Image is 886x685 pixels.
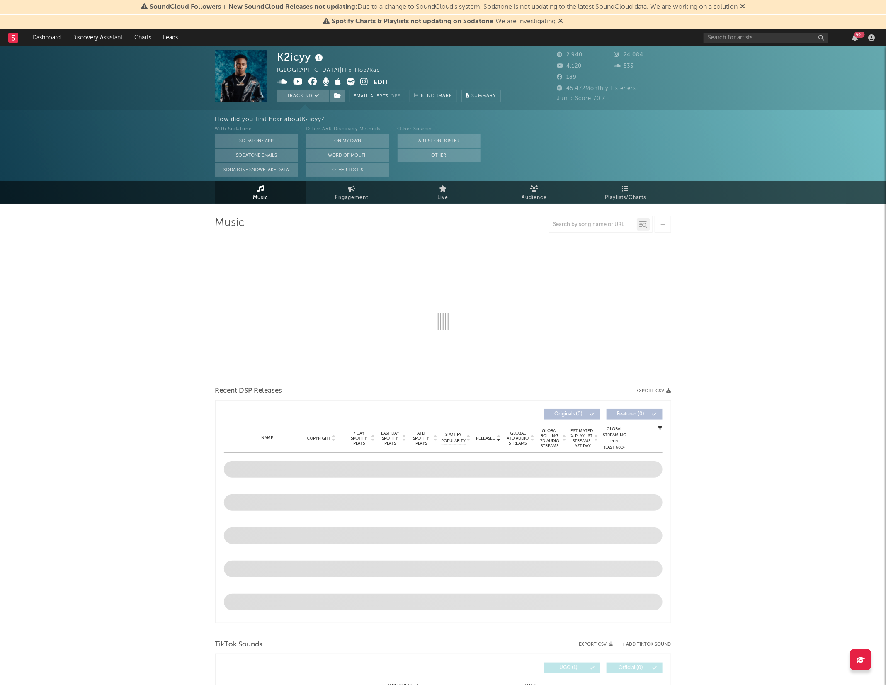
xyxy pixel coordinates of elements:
button: On My Own [306,134,389,148]
span: Official ( 0 ) [612,666,650,670]
button: 99+ [852,34,858,41]
div: K2icyy [277,50,325,64]
span: Jump Score: 70.7 [557,96,606,101]
em: Off [391,94,401,99]
input: Search for artists [704,33,828,43]
button: Sodatone Emails [215,149,298,162]
a: Leads [157,29,184,46]
span: Summary [472,94,496,98]
span: Estimated % Playlist Streams Last Day [570,428,593,448]
div: Other Sources [398,124,481,134]
span: 2,940 [557,52,583,58]
span: Global ATD Audio Streams [507,431,529,446]
span: Audience [522,193,547,203]
button: Email AlertsOff [350,90,405,102]
span: UGC ( 1 ) [550,666,588,670]
span: Global Rolling 7D Audio Streams [539,428,561,448]
button: Sodatone Snowflake Data [215,163,298,177]
span: Live [438,193,449,203]
span: Dismiss [558,18,563,25]
button: + Add TikTok Sound [614,642,671,647]
button: Export CSV [579,642,614,647]
a: Charts [129,29,157,46]
div: Other A&R Discovery Methods [306,124,389,134]
button: Originals(0) [544,409,600,420]
button: + Add TikTok Sound [622,642,671,647]
a: Dashboard [27,29,66,46]
div: With Sodatone [215,124,298,134]
button: Features(0) [607,409,663,420]
div: Global Streaming Trend (Last 60D) [602,426,627,451]
span: Released [476,436,496,441]
span: Originals ( 0 ) [550,412,588,417]
span: Spotify Popularity [441,432,466,444]
div: Name [240,435,295,441]
button: Summary [461,90,501,102]
span: : We are investigating [332,18,556,25]
span: 45,472 Monthly Listeners [557,86,636,91]
button: Word Of Mouth [306,149,389,162]
input: Search by song name or URL [549,221,637,228]
span: ATD Spotify Plays [410,431,432,446]
button: Export CSV [637,389,671,394]
span: Spotify Charts & Playlists not updating on Sodatone [332,18,493,25]
span: 189 [557,75,577,80]
button: Other Tools [306,163,389,177]
div: [GEOGRAPHIC_DATA] | Hip-Hop/Rap [277,66,390,75]
a: Audience [489,181,580,204]
span: 7 Day Spotify Plays [348,431,370,446]
span: Features ( 0 ) [612,412,650,417]
a: Live [398,181,489,204]
span: : Due to a change to SoundCloud's system, Sodatone is not updating to the latest SoundCloud data.... [150,4,738,10]
button: Official(0) [607,663,663,673]
a: Playlists/Charts [580,181,671,204]
a: Music [215,181,306,204]
span: TikTok Sounds [215,640,263,650]
button: Edit [374,78,389,88]
span: Copyright [307,436,331,441]
span: 535 [614,63,634,69]
a: Discovery Assistant [66,29,129,46]
a: Benchmark [410,90,457,102]
span: 4,120 [557,63,582,69]
div: 99 + [854,32,865,38]
span: Dismiss [740,4,745,10]
span: Benchmark [421,91,453,101]
button: Artist on Roster [398,134,481,148]
a: Engagement [306,181,398,204]
button: Other [398,149,481,162]
span: Playlists/Charts [605,193,646,203]
span: Music [253,193,268,203]
span: Recent DSP Releases [215,386,282,396]
span: 24,084 [614,52,643,58]
button: UGC(1) [544,663,600,673]
button: Tracking [277,90,329,102]
button: Sodatone App [215,134,298,148]
span: Last Day Spotify Plays [379,431,401,446]
span: SoundCloud Followers + New SoundCloud Releases not updating [150,4,355,10]
span: Engagement [335,193,369,203]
